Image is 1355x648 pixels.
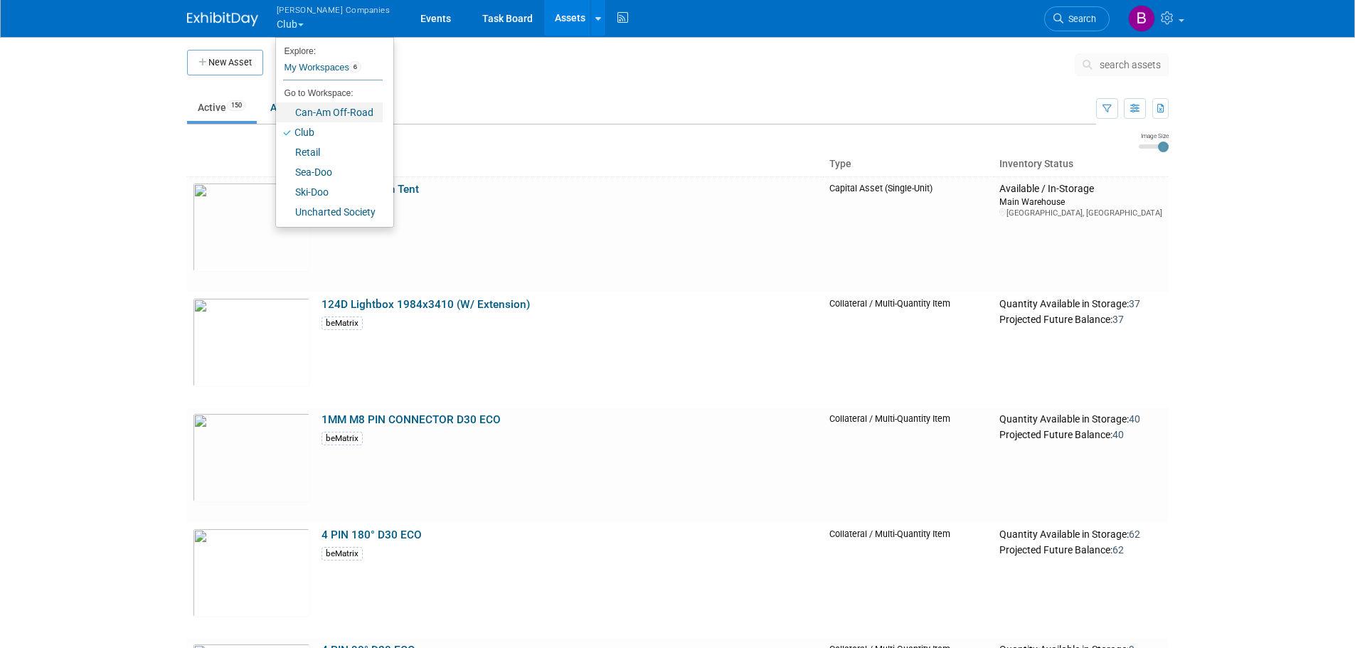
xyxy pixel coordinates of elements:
td: Collateral / Multi-Quantity Item [824,408,994,523]
a: Can-Am Off-Road [276,102,383,122]
li: Go to Workspace: [276,84,383,102]
span: 40 [1129,413,1140,425]
td: Collateral / Multi-Quantity Item [824,523,994,638]
div: Quantity Available in Storage: [999,298,1162,311]
a: Retail [276,142,383,162]
a: 1MM M8 PIN CONNECTOR D30 ECO [322,413,501,426]
div: Projected Future Balance: [999,541,1162,557]
th: Asset [316,152,824,176]
a: 124D Lightbox 1984x3410 (W/ Extension) [322,298,530,311]
img: Barbara Brzezinska [1128,5,1155,32]
td: Capital Asset (Single-Unit) [824,176,994,292]
a: My Workspaces6 [283,55,383,80]
th: Type [824,152,994,176]
a: Club [276,122,383,142]
span: [PERSON_NAME] Companies [277,2,390,17]
div: beMatrix [322,547,363,561]
img: ExhibitDay [187,12,258,26]
button: New Asset [187,50,263,75]
td: Collateral / Multi-Quantity Item [824,292,994,408]
a: Archived6 [260,94,334,121]
a: 4 PIN 180° D30 ECO [322,529,422,541]
span: 37 [1112,314,1124,325]
a: Uncharted Society [276,202,383,222]
div: Available / In-Storage [999,183,1162,196]
span: 62 [1129,529,1140,540]
div: Image Size [1139,132,1169,140]
div: Main Warehouse [999,196,1162,208]
a: Search [1044,6,1110,31]
div: Quantity Available in Storage: [999,413,1162,426]
span: search assets [1100,59,1161,70]
a: Ski-Doo [276,182,383,202]
span: 150 [227,100,246,111]
div: Quantity Available in Storage: [999,529,1162,541]
a: Active150 [187,94,257,121]
button: search assets [1075,53,1169,76]
li: Explore: [276,43,383,55]
span: 62 [1112,544,1124,556]
div: beMatrix [322,317,363,330]
div: [GEOGRAPHIC_DATA], [GEOGRAPHIC_DATA] [999,208,1162,218]
span: Search [1063,14,1096,24]
div: beMatrix [322,432,363,445]
span: 6 [349,61,361,73]
div: Projected Future Balance: [999,426,1162,442]
span: 40 [1112,429,1124,440]
span: 37 [1129,298,1140,309]
a: Sea-Doo [276,162,383,182]
div: Projected Future Balance: [999,311,1162,326]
